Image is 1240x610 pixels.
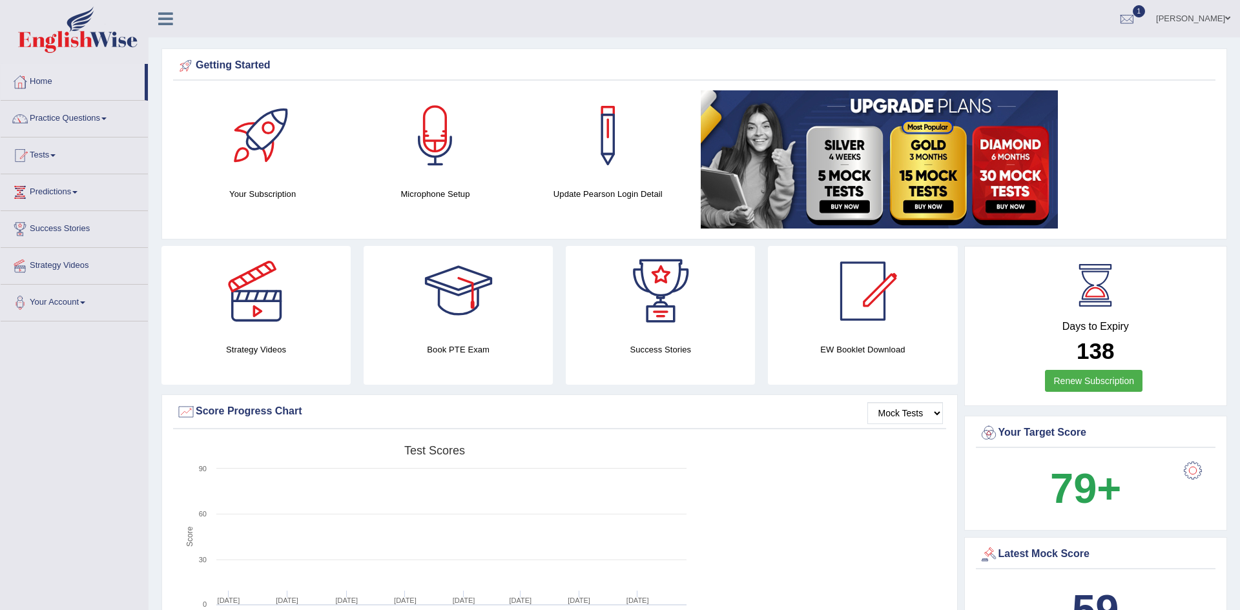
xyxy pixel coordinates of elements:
[1077,338,1114,363] b: 138
[176,56,1212,76] div: Getting Started
[1,64,145,96] a: Home
[453,596,475,604] tspan: [DATE]
[161,343,351,356] h4: Strategy Videos
[979,545,1213,564] div: Latest Mock Score
[199,510,207,518] text: 60
[1,248,148,280] a: Strategy Videos
[1,101,148,133] a: Practice Questions
[566,343,755,356] h4: Success Stories
[176,402,943,422] div: Score Progress Chart
[510,596,532,604] tspan: [DATE]
[528,187,688,201] h4: Update Pearson Login Detail
[218,596,240,604] tspan: [DATE]
[183,187,342,201] h4: Your Subscription
[335,596,358,604] tspan: [DATE]
[1,285,148,317] a: Your Account
[979,321,1213,332] h4: Days to Expiry
[1,174,148,207] a: Predictions
[404,444,465,457] tspan: Test scores
[1,137,148,170] a: Tests
[394,596,417,604] tspan: [DATE]
[185,526,194,547] tspan: Score
[1050,465,1121,512] b: 79+
[203,600,207,608] text: 0
[199,556,207,564] text: 30
[701,90,1058,229] img: small5.jpg
[276,596,298,604] tspan: [DATE]
[1133,5,1146,17] span: 1
[355,187,515,201] h4: Microphone Setup
[1045,370,1142,392] a: Renew Subscription
[568,596,590,604] tspan: [DATE]
[364,343,553,356] h4: Book PTE Exam
[626,596,649,604] tspan: [DATE]
[979,423,1213,443] div: Your Target Score
[768,343,957,356] h4: EW Booklet Download
[199,465,207,473] text: 90
[1,211,148,243] a: Success Stories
